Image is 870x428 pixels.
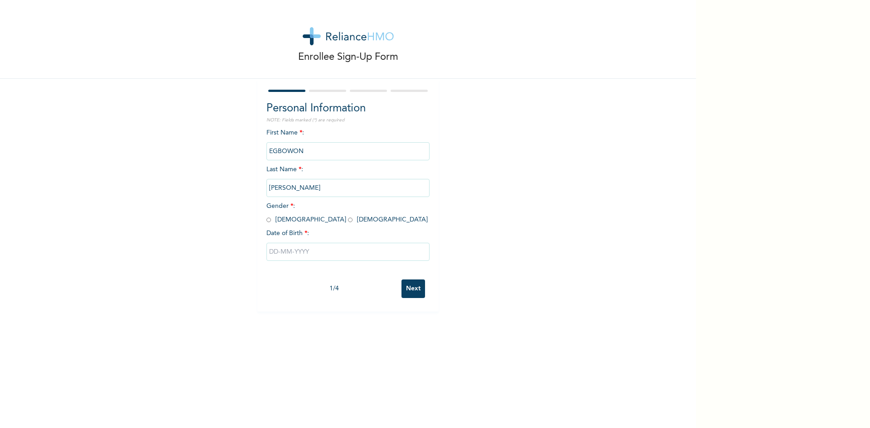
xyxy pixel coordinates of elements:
[266,203,428,223] span: Gender : [DEMOGRAPHIC_DATA] [DEMOGRAPHIC_DATA]
[266,117,430,124] p: NOTE: Fields marked (*) are required
[266,243,430,261] input: DD-MM-YYYY
[303,27,394,45] img: logo
[266,284,401,293] div: 1 / 4
[266,142,430,160] input: Enter your first name
[266,229,309,238] span: Date of Birth :
[298,50,398,65] p: Enrollee Sign-Up Form
[266,166,430,191] span: Last Name :
[401,279,425,298] input: Next
[266,130,430,154] span: First Name :
[266,101,430,117] h2: Personal Information
[266,179,430,197] input: Enter your last name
